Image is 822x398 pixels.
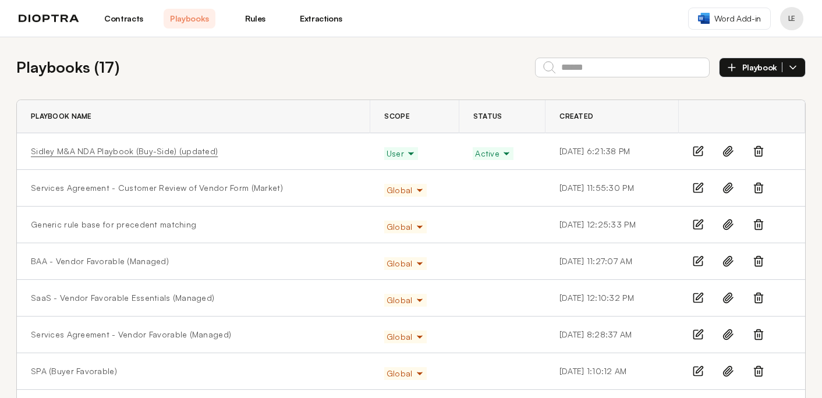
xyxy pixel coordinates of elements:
button: Global [384,367,427,380]
span: Playbook Name [31,112,92,121]
a: Generic rule base for precedent matching [31,219,196,230]
button: Global [384,221,427,233]
span: Global [387,221,424,233]
button: Playbook [719,58,806,77]
button: Active [473,147,513,160]
span: Global [387,294,424,306]
a: Playbooks [164,9,215,29]
span: Active [475,148,511,159]
span: Word Add-in [714,13,761,24]
a: Services Agreement - Customer Review of Vendor Form (Market) [31,182,283,194]
td: [DATE] 6:21:38 PM [545,133,679,170]
td: [DATE] 12:25:33 PM [545,207,679,243]
span: User [387,148,416,159]
h2: Playbooks ( 17 ) [16,56,119,79]
td: [DATE] 8:28:37 AM [545,317,679,353]
a: Word Add-in [688,8,771,30]
a: SaaS - Vendor Favorable Essentials (Managed) [31,292,214,304]
a: Services Agreement - Vendor Favorable (Managed) [31,329,231,340]
img: word [698,13,710,24]
a: BAA - Vendor Favorable (Managed) [31,255,169,267]
button: Global [384,331,427,343]
span: Created [559,112,593,121]
button: Global [384,294,427,307]
span: Playbook [742,62,782,73]
span: Global [387,184,424,196]
a: Rules [229,9,281,29]
a: Sidley M&A NDA Playbook (Buy-Side) (updated) [31,145,218,157]
button: Global [384,184,427,197]
span: Status [473,112,502,121]
span: Global [387,258,424,269]
img: logo [19,15,79,23]
span: Scope [384,112,409,121]
td: [DATE] 12:10:32 PM [545,280,679,317]
span: Global [387,368,424,379]
a: Extractions [295,9,347,29]
td: [DATE] 11:55:30 PM [545,170,679,207]
button: Profile menu [780,7,803,30]
td: [DATE] 1:10:12 AM [545,353,679,390]
a: SPA (Buyer Favorable) [31,365,117,377]
td: [DATE] 11:27:07 AM [545,243,679,280]
button: User [384,147,418,160]
a: Contracts [98,9,150,29]
span: Global [387,331,424,343]
button: Global [384,257,427,270]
